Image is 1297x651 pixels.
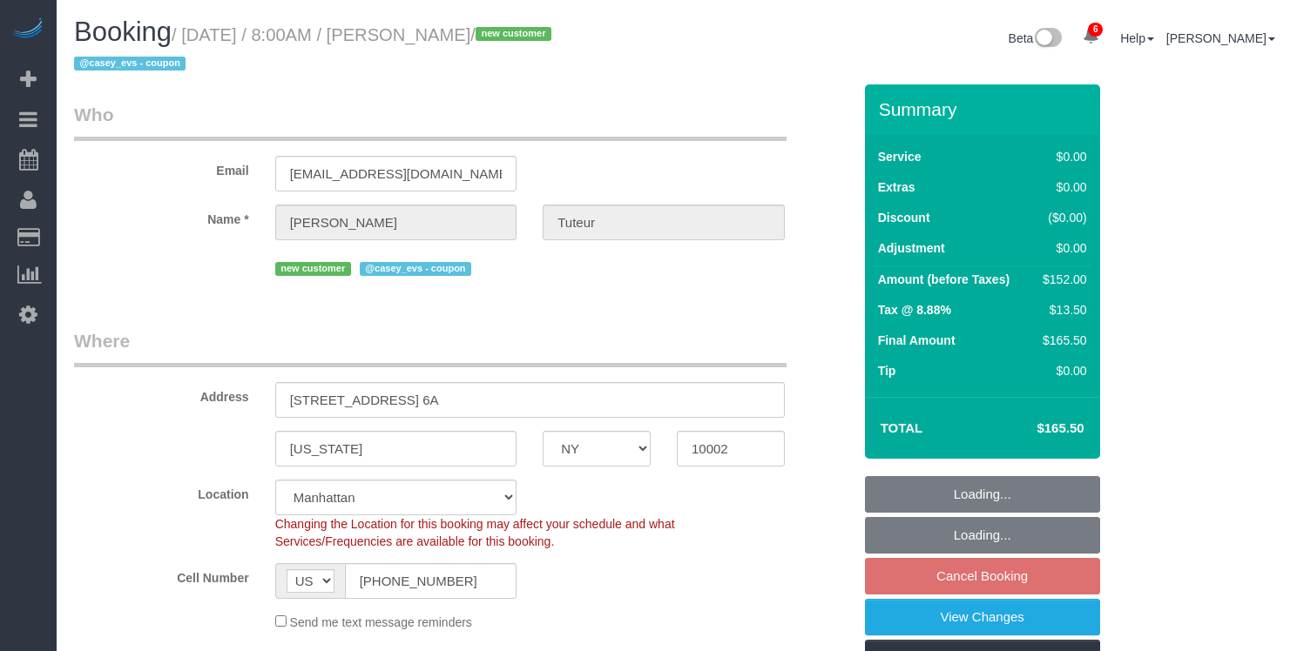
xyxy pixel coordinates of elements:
label: Tax @ 8.88% [878,301,951,319]
strong: Total [881,420,923,435]
div: $0.00 [1036,239,1086,257]
label: Tip [878,362,896,379]
label: Final Amount [878,332,956,349]
input: First Name [275,205,517,240]
input: Zip Code [677,431,785,466]
small: / [DATE] / 8:00AM / [PERSON_NAME] [74,25,557,74]
h4: $165.50 [984,421,1084,436]
div: ($0.00) [1036,209,1086,226]
a: 6 [1074,17,1108,56]
a: Beta [1009,31,1063,45]
span: 6 [1088,23,1103,37]
label: Extras [878,178,915,196]
legend: Where [74,328,787,367]
h3: Summary [879,99,1091,119]
input: Last Name [543,205,785,240]
div: $0.00 [1036,178,1086,196]
legend: Who [74,102,787,141]
img: Automaid Logo [10,17,45,42]
label: Adjustment [878,239,945,257]
span: @casey_evs - coupon [360,262,471,276]
label: Amount (before Taxes) [878,271,1010,288]
span: @casey_evs - coupon [74,57,186,70]
input: Cell Number [345,563,517,599]
input: City [275,431,517,466]
a: [PERSON_NAME] [1166,31,1275,45]
span: Changing the Location for this booking may affect your schedule and what Services/Frequencies are... [275,517,675,548]
label: Address [61,382,262,406]
label: Discount [878,209,930,226]
div: $0.00 [1036,148,1086,165]
div: $152.00 [1036,271,1086,288]
label: Name * [61,205,262,228]
div: $13.50 [1036,301,1086,319]
span: Booking [74,17,172,47]
label: Email [61,156,262,179]
label: Cell Number [61,563,262,587]
img: New interface [1033,28,1062,50]
div: $165.50 [1036,332,1086,349]
span: new customer [476,27,551,41]
a: View Changes [865,599,1100,635]
div: $0.00 [1036,362,1086,379]
input: Email [275,156,517,191]
span: Send me text message reminders [290,615,472,629]
label: Location [61,480,262,503]
a: Help [1120,31,1154,45]
label: Service [878,148,922,165]
span: new customer [275,262,351,276]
